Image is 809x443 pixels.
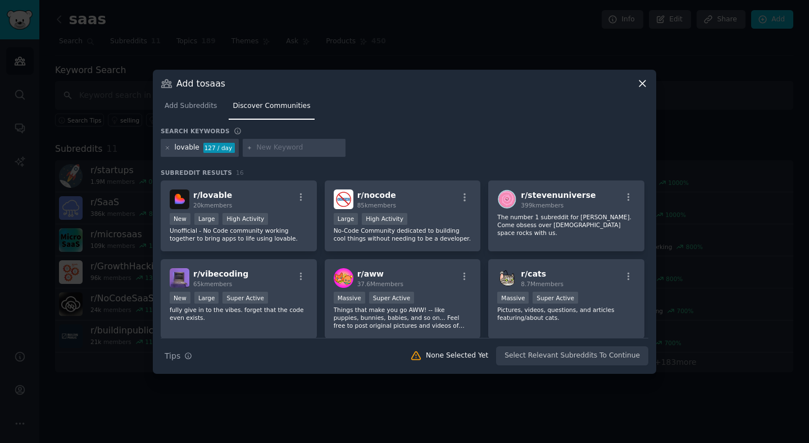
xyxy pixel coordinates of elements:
[533,292,578,304] div: Super Active
[222,213,268,225] div: High Activity
[497,189,517,209] img: stevenuniverse
[334,213,358,225] div: Large
[521,269,546,278] span: r/ cats
[176,78,225,89] h3: Add to saas
[170,268,189,288] img: vibecoding
[161,169,232,177] span: Subreddit Results
[256,143,342,153] input: New Keyword
[521,191,596,200] span: r/ stevenuniverse
[497,268,517,288] img: cats
[497,292,529,304] div: Massive
[193,202,232,209] span: 20k members
[357,202,396,209] span: 85k members
[194,213,219,225] div: Large
[165,350,180,362] span: Tips
[497,306,635,322] p: Pictures, videos, questions, and articles featuring/about cats.
[161,97,221,120] a: Add Subreddits
[170,292,190,304] div: New
[165,101,217,111] span: Add Subreddits
[357,191,396,200] span: r/ nocode
[193,269,248,278] span: r/ vibecoding
[175,143,199,153] div: lovable
[170,227,308,242] p: Unofficial - No Code community working together to bring apps to life using lovable.
[193,281,232,287] span: 65k members
[334,268,353,288] img: aww
[236,169,244,176] span: 16
[193,191,232,200] span: r/ lovable
[334,306,472,329] p: Things that make you go AWW! -- like puppies, bunnies, babies, and so on... Feel free to post ori...
[362,213,407,225] div: High Activity
[161,346,196,366] button: Tips
[222,292,268,304] div: Super Active
[497,213,635,237] p: The number 1 subreddit for [PERSON_NAME]. Come obsess over [DEMOGRAPHIC_DATA] space rocks with us.
[334,189,353,209] img: nocode
[229,97,314,120] a: Discover Communities
[357,281,403,287] span: 37.6M members
[334,227,472,242] p: No-Code Community dedicated to building cool things without needing to be a developer.
[194,292,219,304] div: Large
[369,292,415,304] div: Super Active
[233,101,310,111] span: Discover Communities
[170,189,189,209] img: lovable
[521,202,563,209] span: 399k members
[203,143,235,153] div: 127 / day
[426,351,488,361] div: None Selected Yet
[521,281,563,287] span: 8.7M members
[334,292,365,304] div: Massive
[161,127,230,135] h3: Search keywords
[357,269,384,278] span: r/ aww
[170,306,308,322] p: fully give in to the vibes. forget that the code even exists.
[170,213,190,225] div: New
